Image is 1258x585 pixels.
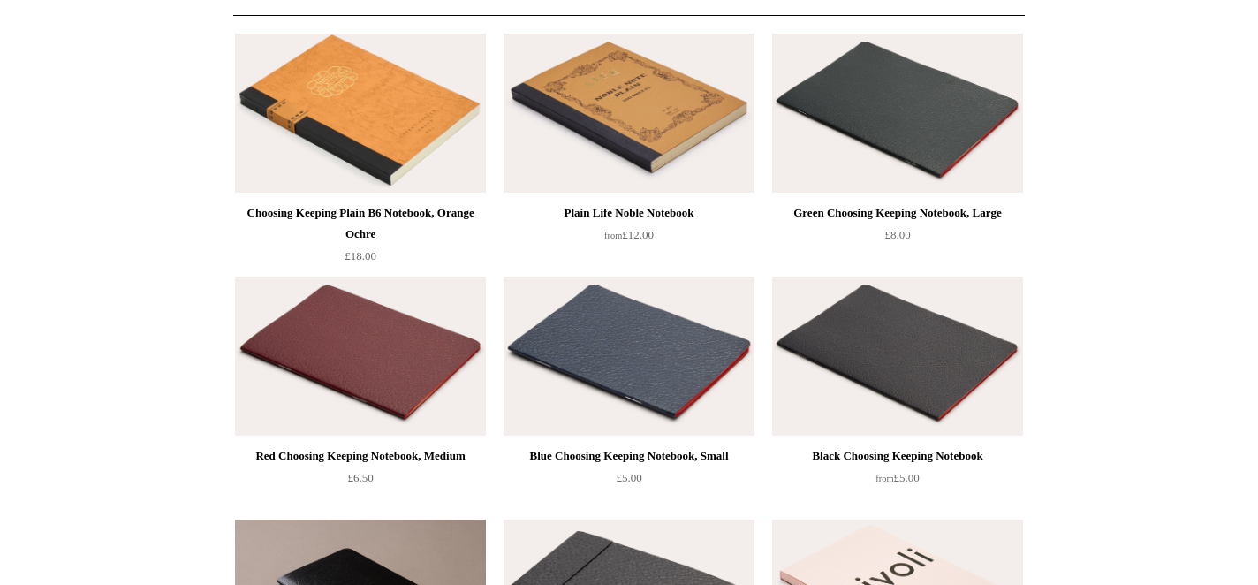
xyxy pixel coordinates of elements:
[235,445,486,518] a: Red Choosing Keeping Notebook, Medium £6.50
[235,277,486,436] a: Red Choosing Keeping Notebook, Medium Red Choosing Keeping Notebook, Medium
[345,249,376,262] span: £18.00
[504,34,754,193] a: Plain Life Noble Notebook Plain Life Noble Notebook
[772,202,1023,275] a: Green Choosing Keeping Notebook, Large £8.00
[772,34,1023,193] img: Green Choosing Keeping Notebook, Large
[777,445,1019,467] div: Black Choosing Keeping Notebook
[875,471,919,484] span: £5.00
[884,228,910,241] span: £8.00
[777,202,1019,224] div: Green Choosing Keeping Notebook, Large
[772,277,1023,436] a: Black Choosing Keeping Notebook Black Choosing Keeping Notebook
[616,471,641,484] span: £5.00
[239,202,481,245] div: Choosing Keeping Plain B6 Notebook, Orange Ochre
[504,445,754,518] a: Blue Choosing Keeping Notebook, Small £5.00
[235,34,486,193] a: Choosing Keeping Plain B6 Notebook, Orange Ochre Choosing Keeping Plain B6 Notebook, Orange Ochre
[604,231,622,240] span: from
[772,277,1023,436] img: Black Choosing Keeping Notebook
[504,34,754,193] img: Plain Life Noble Notebook
[875,474,893,483] span: from
[235,277,486,436] img: Red Choosing Keeping Notebook, Medium
[504,277,754,436] a: Blue Choosing Keeping Notebook, Small Blue Choosing Keeping Notebook, Small
[504,277,754,436] img: Blue Choosing Keeping Notebook, Small
[604,228,654,241] span: £12.00
[235,202,486,275] a: Choosing Keeping Plain B6 Notebook, Orange Ochre £18.00
[235,34,486,193] img: Choosing Keeping Plain B6 Notebook, Orange Ochre
[239,445,481,467] div: Red Choosing Keeping Notebook, Medium
[772,34,1023,193] a: Green Choosing Keeping Notebook, Large Green Choosing Keeping Notebook, Large
[504,202,754,275] a: Plain Life Noble Notebook from£12.00
[508,445,750,467] div: Blue Choosing Keeping Notebook, Small
[508,202,750,224] div: Plain Life Noble Notebook
[772,445,1023,518] a: Black Choosing Keeping Notebook from£5.00
[347,471,373,484] span: £6.50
